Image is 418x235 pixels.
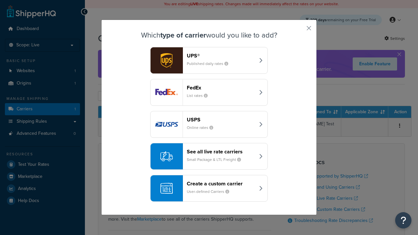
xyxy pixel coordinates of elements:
header: FedEx [187,85,255,91]
button: ups logoUPS®Published daily rates [150,47,268,74]
strong: type of carrier [160,30,206,40]
button: fedEx logoFedExList rates [150,79,268,106]
button: Create a custom carrierUser-defined Carriers [150,175,268,202]
button: See all live rate carriersSmall Package & LTL Freight [150,143,268,170]
header: UPS® [187,53,255,59]
img: ups logo [151,47,183,73]
small: Small Package & LTL Freight [187,157,246,163]
button: Open Resource Center [395,212,411,228]
img: icon-carrier-custom-c93b8a24.svg [160,182,173,195]
img: usps logo [151,111,183,137]
header: See all live rate carriers [187,149,255,155]
small: Online rates [187,125,218,131]
img: fedEx logo [151,79,183,105]
header: USPS [187,117,255,123]
img: icon-carrier-liverate-becf4550.svg [160,150,173,163]
small: User-defined Carriers [187,189,234,195]
header: Create a custom carrier [187,180,255,187]
small: List rates [187,93,213,99]
button: usps logoUSPSOnline rates [150,111,268,138]
small: Published daily rates [187,61,233,67]
h3: Which would you like to add? [118,31,300,39]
